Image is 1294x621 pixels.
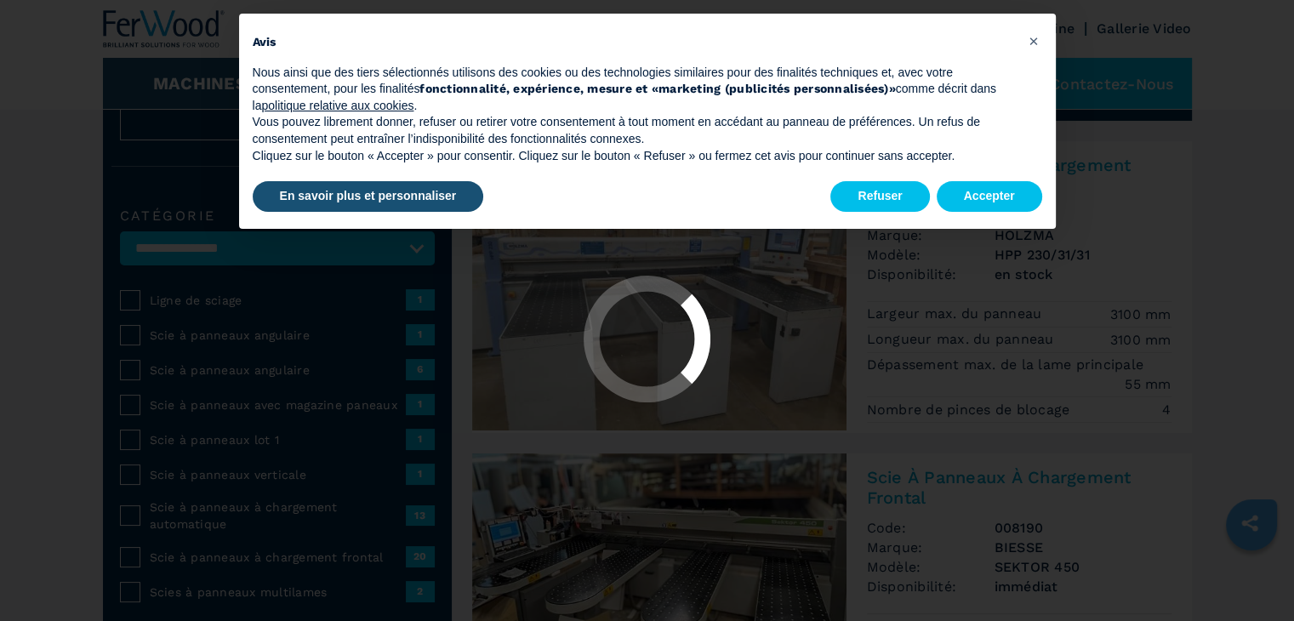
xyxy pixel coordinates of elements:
p: Nous ainsi que des tiers sélectionnés utilisons des cookies ou des technologies similaires pour d... [253,65,1015,115]
p: Cliquez sur le bouton « Accepter » pour consentir. Cliquez sur le bouton « Refuser » ou fermez ce... [253,148,1015,165]
button: Accepter [937,181,1042,212]
a: politique relative aux cookies [261,99,413,112]
span: × [1028,31,1038,51]
button: Refuser [830,181,929,212]
h2: Avis [253,34,1015,51]
button: Fermer cet avis [1020,27,1047,54]
button: En savoir plus et personnaliser [253,181,484,212]
strong: fonctionnalité, expérience, mesure et «marketing (publicités personnalisées)» [419,82,895,95]
p: Vous pouvez librement donner, refuser ou retirer votre consentement à tout moment en accédant au ... [253,114,1015,147]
